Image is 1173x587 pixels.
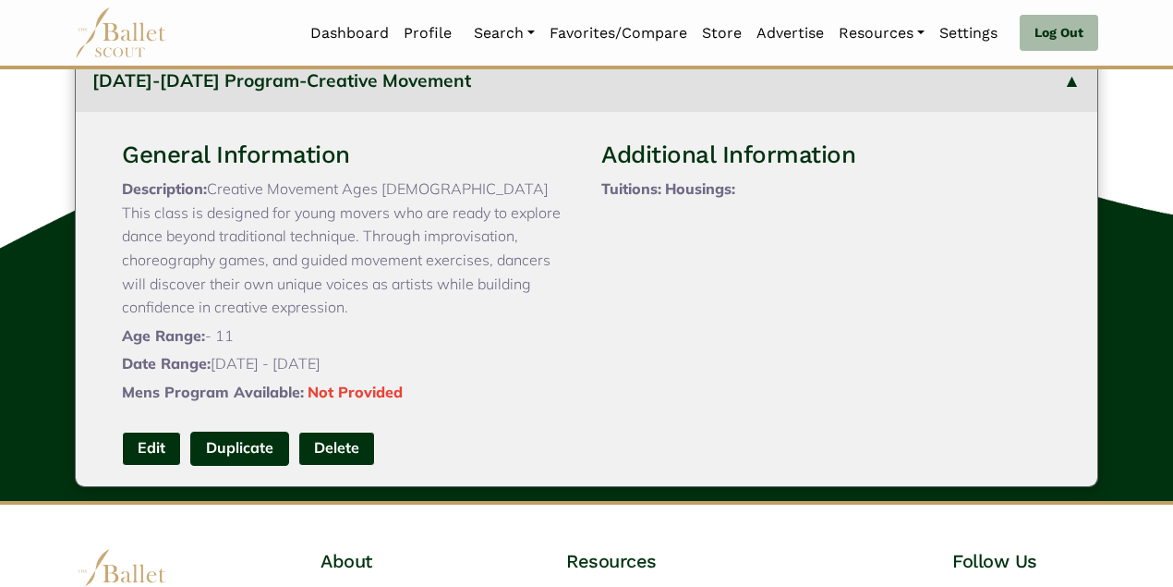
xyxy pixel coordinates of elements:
span: Not Provided [308,383,403,401]
a: Resources [831,14,932,53]
span: Age Range: [122,326,205,345]
h4: Follow Us [952,549,1098,573]
h4: Resources [566,549,853,573]
a: Dashboard [303,14,396,53]
a: Favorites/Compare [542,14,695,53]
span: Mens Program Available: [122,383,304,401]
a: Duplicate [190,432,289,466]
span: [DATE]-[DATE] Program-Creative Movement [92,69,471,92]
button: Delete [298,432,375,466]
p: Creative Movement Ages [DEMOGRAPHIC_DATA] This class is designed for young movers who are ready t... [122,177,572,320]
h3: Additional Information [601,140,1051,171]
button: [DATE]-[DATE] Program-Creative Movement [76,49,1097,112]
span: Tuitions: [601,179,661,198]
span: Date Range: [122,354,211,373]
a: Profile [396,14,459,53]
h3: General Information [122,140,572,171]
a: Store [695,14,749,53]
h4: About [320,549,466,573]
a: Search [466,14,542,53]
p: - 11 [122,324,572,349]
p: [DATE] - [DATE] [122,352,572,376]
a: Log Out [1020,15,1098,52]
a: Advertise [749,14,831,53]
a: Edit [122,432,181,466]
span: Housings: [665,179,735,198]
span: Description: [122,179,207,198]
a: Settings [932,14,1005,53]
